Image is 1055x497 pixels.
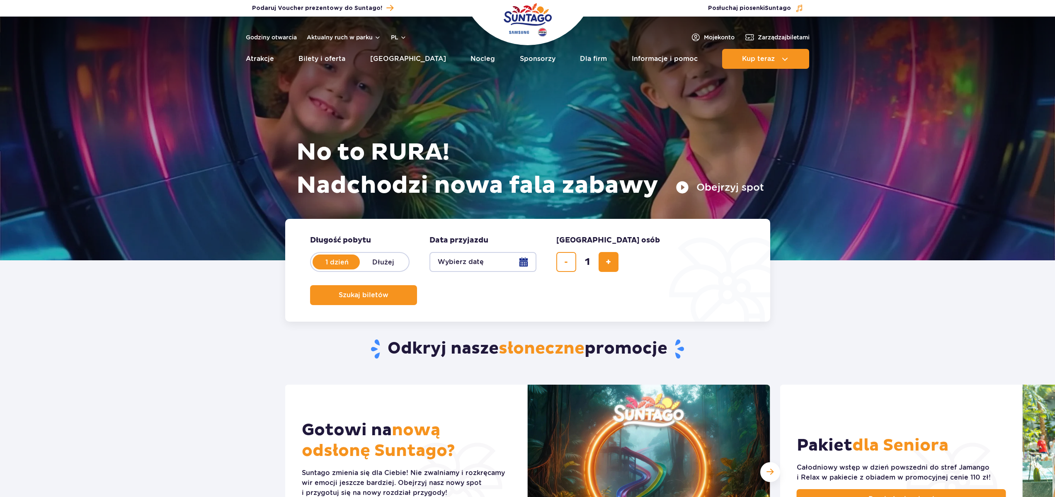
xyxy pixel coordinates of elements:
button: Aktualny ruch w parku [307,34,381,41]
button: Posłuchaj piosenkiSuntago [708,4,803,12]
span: Moje konto [704,33,735,41]
span: Kup teraz [742,55,775,63]
a: Sponsorzy [520,49,555,69]
h2: Gotowi na [302,420,511,461]
a: Bilety i oferta [298,49,345,69]
a: Dla firm [580,49,607,69]
h2: Odkryj nasze promocje [285,338,770,360]
a: Godziny otwarcia [246,33,297,41]
label: Dłużej [360,253,407,271]
button: usuń bilet [556,252,576,272]
a: Zarządzajbiletami [745,32,810,42]
button: dodaj bilet [599,252,618,272]
a: Informacje i pomoc [632,49,698,69]
h1: No to RURA! Nadchodzi nowa fala zabawy [296,136,764,202]
a: Atrakcje [246,49,274,69]
h2: Pakiet [797,435,948,456]
label: 1 dzień [313,253,361,271]
span: słoneczne [499,338,584,359]
form: Planowanie wizyty w Park of Poland [285,219,770,322]
span: Podaruj Voucher prezentowy do Suntago! [252,4,382,12]
input: liczba biletów [577,252,597,272]
a: Podaruj Voucher prezentowy do Suntago! [252,2,393,14]
button: Obejrzyj spot [676,181,764,194]
div: Następny slajd [760,462,780,482]
span: Suntago [765,5,791,11]
span: Zarządzaj biletami [758,33,810,41]
span: Szukaj biletów [339,291,388,299]
a: Mojekonto [691,32,735,42]
span: dla Seniora [852,435,948,456]
button: Szukaj biletów [310,285,417,305]
button: Wybierz datę [429,252,536,272]
span: Posłuchaj piosenki [708,4,791,12]
button: pl [391,33,407,41]
span: [GEOGRAPHIC_DATA] osób [556,235,660,245]
span: Długość pobytu [310,235,371,245]
div: Całodniowy wstęp w dzień powszedni do stref Jamango i Relax w pakiecie z obiadem w promocyjnej ce... [797,463,1006,482]
button: Kup teraz [722,49,809,69]
span: Data przyjazdu [429,235,488,245]
span: nową odsłonę Suntago? [302,420,455,461]
a: [GEOGRAPHIC_DATA] [370,49,446,69]
a: Nocleg [471,49,495,69]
